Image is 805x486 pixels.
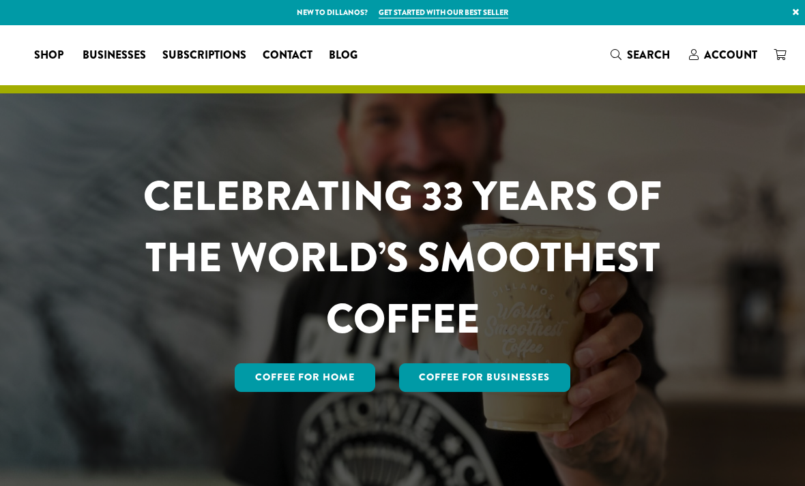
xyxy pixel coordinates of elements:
[26,44,74,66] a: Shop
[263,47,312,64] span: Contact
[108,166,697,350] h1: CELEBRATING 33 YEARS OF THE WORLD’S SMOOTHEST COFFEE
[602,44,681,66] a: Search
[162,47,246,64] span: Subscriptions
[379,7,508,18] a: Get started with our best seller
[83,47,146,64] span: Businesses
[235,363,375,392] a: Coffee for Home
[329,47,357,64] span: Blog
[34,47,63,64] span: Shop
[627,47,670,63] span: Search
[399,363,571,392] a: Coffee For Businesses
[704,47,757,63] span: Account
